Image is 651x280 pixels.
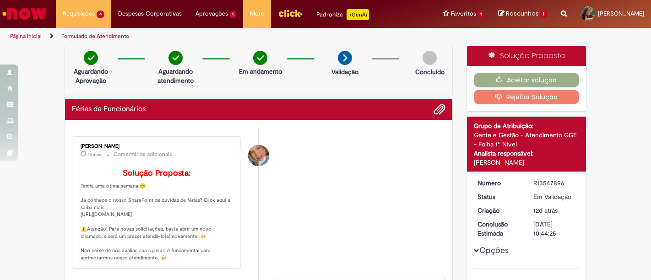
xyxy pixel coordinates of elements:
img: img-circle-grey.png [423,51,437,65]
dt: Conclusão Estimada [471,220,527,238]
span: Rascunhos [506,9,539,18]
img: check-circle-green.png [168,51,183,65]
time: 18/09/2025 15:42:10 [533,206,558,215]
div: Analista responsável: [474,149,580,158]
span: 1 [230,11,237,18]
p: Em andamento [239,67,282,76]
span: 1 [478,11,485,18]
ul: Trilhas de página [7,28,427,45]
span: [PERSON_NAME] [598,10,644,17]
small: Comentários adicionais [114,151,172,158]
h2: Férias de Funcionários Histórico de tíquete [72,105,146,113]
p: Validação [331,67,358,76]
p: +GenAi [347,9,369,20]
dt: Status [471,192,527,201]
a: Rascunhos [498,10,547,18]
img: ServiceNow [1,5,48,23]
span: Favoritos [451,9,476,18]
p: Aguardando Aprovação [69,67,113,85]
dt: Número [471,178,527,188]
span: Aprovações [195,9,228,18]
p: Tenha uma ótima semana 😊 Já conhece o nosso SharePoint de dúvidas de férias? Click aqui e saiba m... [81,169,233,262]
button: Adicionar anexos [434,103,445,115]
p: Aguardando atendimento [153,67,198,85]
img: check-circle-green.png [84,51,98,65]
time: 30/09/2025 10:58:12 [87,152,102,157]
p: Concluído [415,67,445,76]
span: 3h atrás [87,152,102,157]
a: Formulário de Atendimento [61,32,129,40]
dt: Criação [471,206,527,215]
a: Página inicial [10,32,42,40]
button: Aceitar solução [474,73,580,87]
button: Rejeitar Solução [474,90,580,104]
img: arrow-next.png [338,51,352,65]
span: More [250,9,264,18]
div: R13547896 [533,178,576,188]
img: check-circle-green.png [253,51,267,65]
div: Solução Proposta [467,46,586,66]
div: [PERSON_NAME] [474,158,580,167]
b: Solução Proposta: [123,168,190,178]
div: [PERSON_NAME] [81,144,233,149]
div: Grupo de Atribuição: [474,121,580,130]
div: Gente e Gestão - Atendimento GGE - Folha 1º Nível [474,130,580,149]
span: Despesas Corporativas [118,9,182,18]
span: Requisições [63,9,95,18]
div: Padroniza [316,9,369,20]
span: 1 [540,10,547,18]
div: Jacqueline Andrade Galani [248,145,269,166]
span: 12d atrás [533,206,558,215]
div: Em Validação [533,192,576,201]
div: [DATE] 10:44:25 [533,220,576,238]
span: 4 [97,11,104,18]
img: click_logo_yellow_360x200.png [278,6,303,20]
div: 18/09/2025 15:42:10 [533,206,576,215]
